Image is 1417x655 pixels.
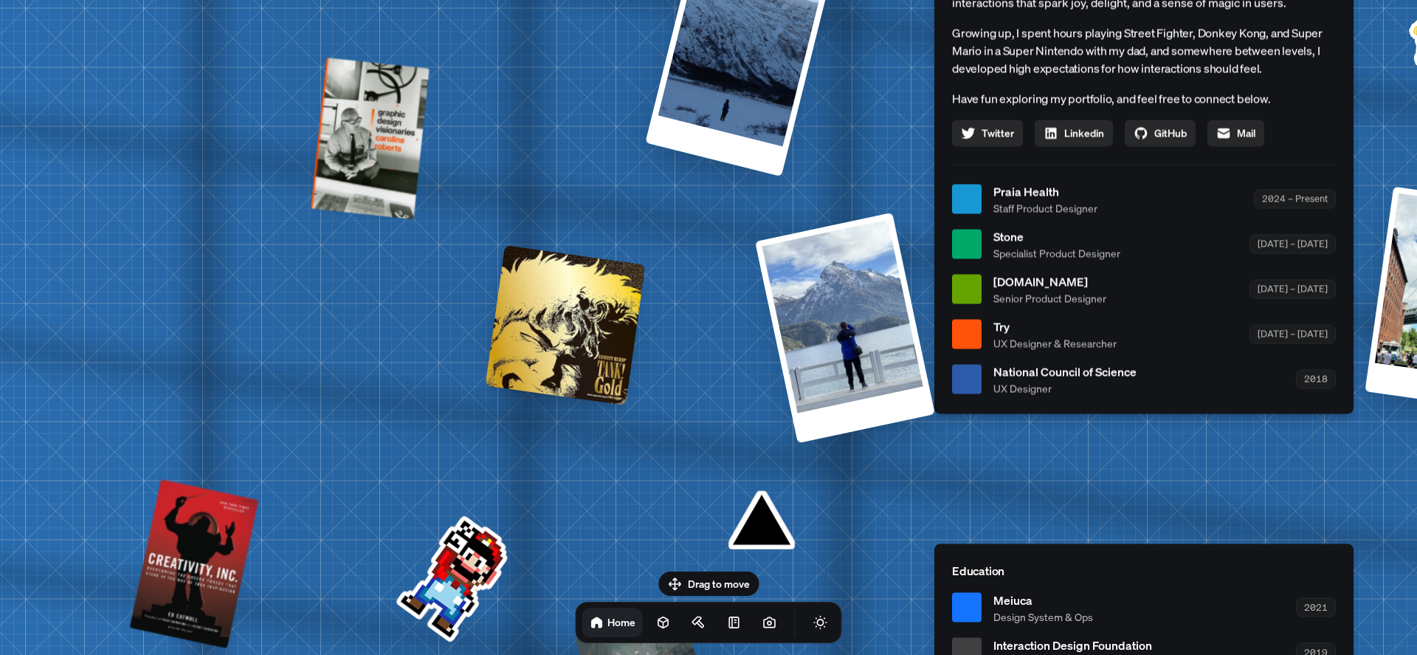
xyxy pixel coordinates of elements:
span: GitHub [1154,126,1187,141]
span: Try [993,318,1117,335]
span: Twitter [982,126,1014,141]
span: National Council of Science [993,363,1137,380]
div: 2024 – Present [1254,190,1336,208]
button: Toggle Theme [806,608,835,637]
span: UX Designer & Researcher [993,335,1117,351]
span: Stone [993,227,1120,245]
div: [DATE] – [DATE] [1249,235,1336,253]
span: Mail [1237,126,1255,141]
p: Education [952,561,1336,579]
span: Linkedin [1064,126,1104,141]
a: Twitter [952,120,1023,146]
a: GitHub [1125,120,1196,146]
p: Growing up, I spent hours playing Street Fighter, Donkey Kong, and Super Mario in a Super Nintend... [952,24,1336,77]
div: [DATE] – [DATE] [1249,325,1336,343]
span: Staff Product Designer [993,200,1097,216]
span: Design System & Ops [993,608,1093,624]
span: Meiuca [993,591,1093,608]
span: Interaction Design Foundation [993,636,1152,654]
p: Have fun exploring my portfolio, and feel free to connect below. [952,89,1336,108]
div: [DATE] – [DATE] [1249,280,1336,298]
a: Home [582,608,643,637]
div: 2021 [1296,598,1336,617]
h1: Home [607,615,635,629]
span: Praia Health [993,182,1097,200]
a: Mail [1207,120,1264,146]
span: Specialist Product Designer [993,245,1120,261]
span: Senior Product Designer [993,290,1106,306]
span: [DOMAIN_NAME] [993,272,1106,290]
span: UX Designer [993,380,1137,396]
div: 2018 [1296,370,1336,388]
a: Linkedin [1035,120,1113,146]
